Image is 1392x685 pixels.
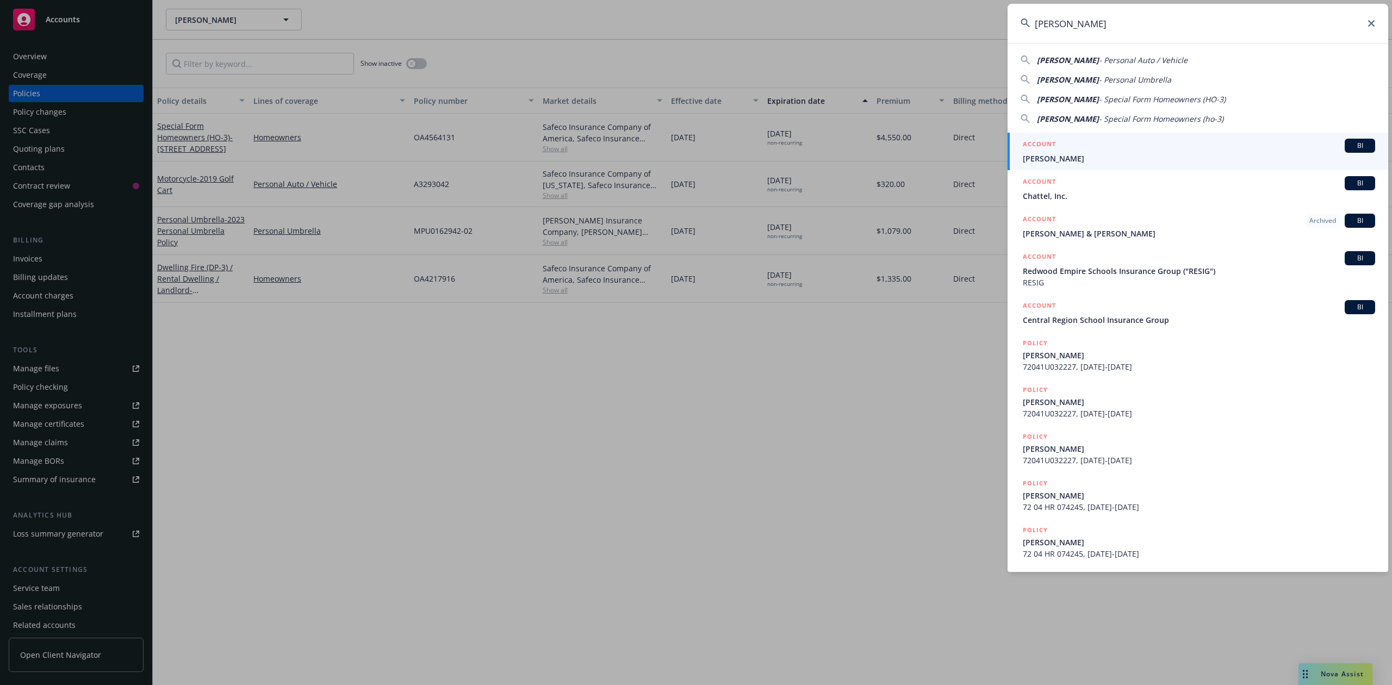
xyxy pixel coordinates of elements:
a: POLICY[PERSON_NAME]72041U032227, [DATE]-[DATE] [1008,378,1388,425]
span: BI [1349,141,1371,151]
h5: POLICY [1023,525,1048,535]
h5: ACCOUNT [1023,251,1056,264]
span: BI [1349,302,1371,312]
span: [PERSON_NAME] [1037,74,1099,85]
span: [PERSON_NAME] & [PERSON_NAME] [1023,228,1375,239]
span: 72041U032227, [DATE]-[DATE] [1023,361,1375,372]
a: ACCOUNTBI[PERSON_NAME] [1008,133,1388,170]
span: [PERSON_NAME] [1023,350,1375,361]
span: 72041U032227, [DATE]-[DATE] [1023,408,1375,419]
a: ACCOUNTBIChattel, Inc. [1008,170,1388,208]
a: ACCOUNTBIRedwood Empire Schools Insurance Group ("RESIG")RESIG [1008,245,1388,294]
span: - Personal Auto / Vehicle [1099,55,1188,65]
span: - Personal Umbrella [1099,74,1171,85]
h5: ACCOUNT [1023,139,1056,152]
input: Search... [1008,4,1388,43]
span: BI [1349,178,1371,188]
span: 72 04 HR 074245, [DATE]-[DATE] [1023,548,1375,559]
span: BI [1349,253,1371,263]
span: - Special Form Homeowners (HO-3) [1099,94,1226,104]
span: [PERSON_NAME] [1037,94,1099,104]
span: Redwood Empire Schools Insurance Group ("RESIG") [1023,265,1375,277]
h5: POLICY [1023,338,1048,348]
h5: ACCOUNT [1023,176,1056,189]
span: 72 04 HR 074245, [DATE]-[DATE] [1023,501,1375,513]
span: [PERSON_NAME] [1023,537,1375,548]
a: ACCOUNTBICentral Region School Insurance Group [1008,294,1388,332]
h5: POLICY [1023,478,1048,489]
span: [PERSON_NAME] [1023,396,1375,408]
span: [PERSON_NAME] [1037,114,1099,124]
span: [PERSON_NAME] [1023,490,1375,501]
span: RESIG [1023,277,1375,288]
a: POLICY[PERSON_NAME]72041U032227, [DATE]-[DATE] [1008,425,1388,472]
h5: ACCOUNT [1023,300,1056,313]
a: POLICY[PERSON_NAME]72 04 HR 074245, [DATE]-[DATE] [1008,472,1388,519]
a: ACCOUNTArchivedBI[PERSON_NAME] & [PERSON_NAME] [1008,208,1388,245]
span: [PERSON_NAME] [1037,55,1099,65]
span: Central Region School Insurance Group [1023,314,1375,326]
a: POLICY[PERSON_NAME]72041U032227, [DATE]-[DATE] [1008,332,1388,378]
span: BI [1349,216,1371,226]
span: Archived [1309,216,1336,226]
span: Chattel, Inc. [1023,190,1375,202]
span: [PERSON_NAME] [1023,153,1375,164]
h5: ACCOUNT [1023,214,1056,227]
span: - Special Form Homeowners (ho-3) [1099,114,1223,124]
h5: POLICY [1023,431,1048,442]
h5: POLICY [1023,384,1048,395]
span: 72041U032227, [DATE]-[DATE] [1023,454,1375,466]
span: [PERSON_NAME] [1023,443,1375,454]
a: POLICY[PERSON_NAME]72 04 HR 074245, [DATE]-[DATE] [1008,519,1388,565]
